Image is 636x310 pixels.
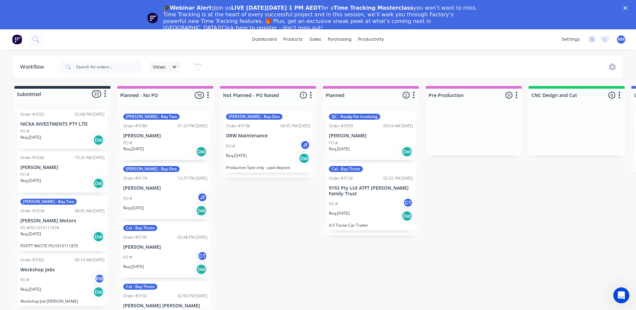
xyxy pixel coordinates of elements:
div: Cal - Bay Three [123,284,157,290]
div: [PERSON_NAME] - Bay OneOrder #317412:37 PM [DATE][PERSON_NAME]PO #JFReq.[DATE]Del [121,163,210,219]
p: [PERSON_NAME] [PERSON_NAME] [123,303,207,309]
div: Del [196,146,207,157]
div: Del [93,231,104,242]
div: Order #3196 [226,123,250,129]
p: PO # [20,172,29,178]
div: Del [93,135,104,145]
span: NM [618,36,625,42]
p: [PERSON_NAME] [123,244,207,250]
p: Req. [DATE] [329,210,350,216]
div: Order #3156 [329,175,353,181]
div: Del [402,146,412,157]
p: FOOTT WASTE PO:101V111876 [20,243,104,248]
div: 02:32 PM [DATE] [383,175,413,181]
p: PO # [329,140,338,146]
p: Req. [DATE] [226,153,247,159]
div: 10:25 AM [DATE] [75,155,104,161]
div: Order #320202:08 PM [DATE]NICKA INVESTMENTS PTY LTDPO #Req.[DATE]Del [18,109,107,149]
p: [PERSON_NAME] [20,165,104,170]
p: Req. [DATE] [20,231,41,237]
div: Cal - Bay ThreeOrder #319502:48 PM [DATE][PERSON_NAME]PO #CTReq.[DATE]Del [121,222,210,278]
div: 04:35 PM [DATE] [280,123,310,129]
p: DRW Maintenance [226,133,310,139]
p: [PERSON_NAME] [329,133,413,139]
div: Del [196,205,207,216]
p: Req. [DATE] [123,146,144,152]
p: NICKA INVESTMENTS PTY LTD [20,121,104,127]
div: Order #3192 [123,293,147,299]
div: Order #326610:25 AM [DATE][PERSON_NAME]PO #Req.[DATE]Del [18,152,107,193]
b: 🎓Webinar Alert: [163,5,214,11]
div: products [280,34,306,44]
div: productivity [355,34,387,44]
div: Workflow [20,63,47,71]
span: Views [153,63,166,70]
div: Order #3174 [123,175,147,181]
p: Req. [DATE] [123,205,144,211]
p: Req. [DATE] [20,178,41,184]
div: Order #330209:14 AM [DATE]Workshop JobsPO #RWReq.[DATE]DelWorkshop Job [PERSON_NAME] [18,254,107,307]
p: Req. [DATE] [123,264,144,270]
div: Order #3195 [123,234,147,240]
div: Join us for a you won’t want to miss. Time Tracking is at the heart of every successful project a... [163,5,478,31]
div: Order #3309 [329,123,353,129]
p: Req. [DATE] [20,134,41,140]
img: Factory [12,34,22,44]
p: PO # [123,254,132,260]
p: Workshop Job [PERSON_NAME] [20,299,104,304]
div: Del [93,178,104,189]
p: PO # [20,277,29,283]
div: settings [558,34,583,44]
p: 9192 Pty Ltd ATFT [PERSON_NAME] Family Trust [329,185,413,197]
div: Order #3302 [20,257,44,263]
div: 02:48 PM [DATE] [178,234,207,240]
p: PO # [123,196,132,202]
div: CT [197,251,207,261]
p: Workshop Jobs [20,267,104,273]
p: Req. [DATE] [329,146,350,152]
b: LIVE [DATE][DATE] 1 PM AEDT [231,5,321,11]
div: Order #3202 [20,111,44,117]
p: PO # [226,143,235,149]
div: 01:20 PM [DATE] [178,123,207,129]
div: 12:37 PM [DATE] [178,175,207,181]
div: Cal - Bay Three [123,225,157,231]
div: Cal - Bay ThreeOrder #315602:32 PM [DATE]9192 Pty Ltd ATFT [PERSON_NAME] Family TrustPO #CTReq.[D... [326,163,416,231]
div: JF [300,140,310,150]
div: 02:08 PM [DATE] [75,111,104,117]
p: Production Spot only - paid deposit [226,165,310,170]
div: [PERSON_NAME] - Bay TwoOrder #325808:05 AM [DATE][PERSON_NAME] MotorsPO #PO:101V111876Req.[DATE]D... [18,196,107,251]
div: purchasing [325,34,355,44]
p: [PERSON_NAME] [123,185,207,191]
div: QC - Ready For InvoicingOrder #330909:54 AM [DATE][PERSON_NAME]PO #Req.[DATE]Del [326,111,416,160]
div: Del [402,211,412,221]
div: [PERSON_NAME] - Bay OneOrder #319604:35 PM [DATE]DRW MaintenancePO #JFReq.[DATE]DelProduction Spo... [223,111,313,173]
p: [PERSON_NAME] [123,133,207,139]
p: PO # [123,140,132,146]
input: Search for orders... [76,60,142,74]
div: [PERSON_NAME] - Bay One [123,166,180,172]
b: Time Tracking Masterclass [334,5,413,11]
p: [PERSON_NAME] Motors [20,218,104,224]
div: [PERSON_NAME] - Bay One [226,114,282,120]
div: Del [299,153,309,164]
div: QC - Ready For Invoicing [329,114,380,120]
p: PO #PO:101V111876 [20,225,59,231]
div: Order #3258 [20,208,44,214]
p: PO # [20,128,29,134]
img: Profile image for Team [147,13,158,23]
div: [PERSON_NAME] - Bay Two [20,199,77,205]
div: [PERSON_NAME] - Bay TwoOrder #318001:20 PM [DATE][PERSON_NAME]PO #Req.[DATE]Del [121,111,210,160]
div: Close [623,6,630,10]
div: 08:05 AM [DATE] [75,208,104,214]
div: Cal - Bay Three [329,166,363,172]
p: 4.5 Tonne Car Trailer [329,223,413,228]
div: RW [94,274,104,284]
a: Click here to register - don’t miss out! [221,25,323,31]
div: Order #3180 [123,123,147,129]
div: JF [197,192,207,202]
div: Order #3266 [20,155,44,161]
div: Del [93,287,104,297]
div: 09:54 AM [DATE] [383,123,413,129]
a: dashboard [249,34,280,44]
